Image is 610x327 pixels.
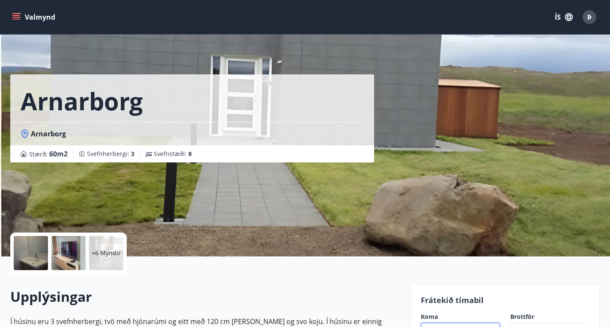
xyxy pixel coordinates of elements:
[131,150,134,158] span: 3
[550,9,577,25] button: ÍS
[21,85,143,117] h1: Arnarborg
[587,12,592,22] span: Þ
[87,150,134,158] span: Svefnherbergi :
[49,149,68,159] span: 60 m2
[154,150,192,158] span: Svefnstæði :
[92,249,121,257] p: +6 Myndir
[10,9,59,25] button: menu
[31,129,66,138] span: Arnarborg
[421,295,589,306] p: Frátekið tímabil
[421,312,500,321] label: Koma
[10,287,400,306] h2: Upplýsingar
[579,7,600,27] button: Þ
[188,150,192,158] span: 8
[510,312,589,321] label: Brottför
[29,149,68,159] span: Stærð :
